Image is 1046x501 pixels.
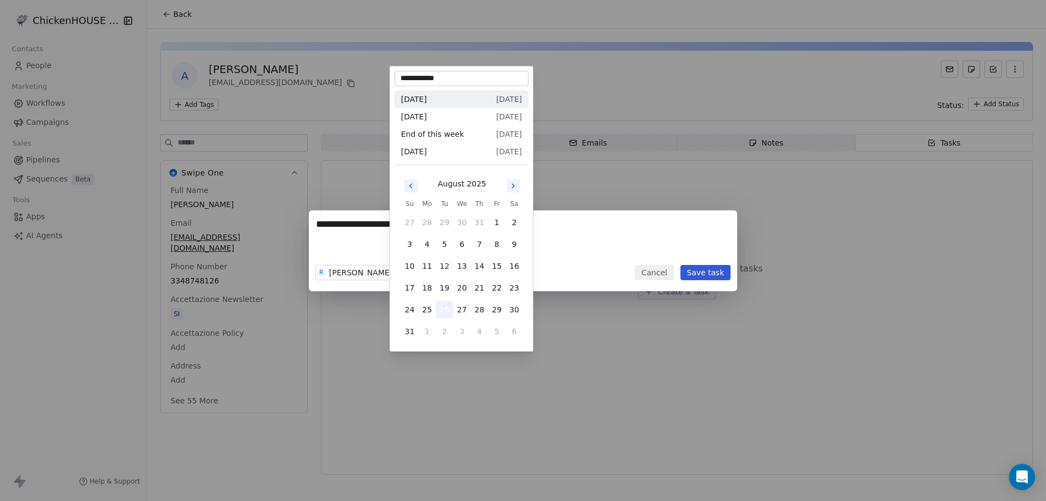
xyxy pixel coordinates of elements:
button: 30 [506,301,523,318]
button: 16 [506,257,523,275]
button: 27 [401,214,418,231]
button: 30 [453,214,471,231]
button: 3 [453,323,471,340]
button: 2 [436,323,453,340]
button: 29 [488,301,506,318]
div: August 2025 [437,178,486,190]
button: 9 [506,236,523,253]
button: 18 [418,279,436,297]
span: [DATE] [401,111,427,122]
button: 31 [471,214,488,231]
span: [DATE] [496,94,522,105]
button: 14 [471,257,488,275]
button: 23 [506,279,523,297]
button: 21 [471,279,488,297]
span: [DATE] [496,146,522,157]
th: Sunday [401,198,418,209]
button: 13 [453,257,471,275]
button: 6 [453,236,471,253]
span: [DATE] [401,146,427,157]
button: 10 [401,257,418,275]
th: Tuesday [436,198,453,209]
button: 20 [453,279,471,297]
button: 27 [453,301,471,318]
button: 19 [436,279,453,297]
button: 8 [488,236,506,253]
button: 29 [436,214,453,231]
button: 28 [418,214,436,231]
button: 11 [418,257,436,275]
button: 1 [488,214,506,231]
button: 7 [471,236,488,253]
button: 31 [401,323,418,340]
button: 5 [488,323,506,340]
button: 22 [488,279,506,297]
button: 4 [471,323,488,340]
span: [DATE] [401,94,427,105]
button: 12 [436,257,453,275]
button: Go to next month [506,178,521,194]
th: Wednesday [453,198,471,209]
th: Saturday [506,198,523,209]
button: 6 [506,323,523,340]
button: Go to previous month [403,178,418,194]
button: 15 [488,257,506,275]
button: 24 [401,301,418,318]
span: [DATE] [496,129,522,140]
button: 17 [401,279,418,297]
button: 2 [506,214,523,231]
button: 1 [418,323,436,340]
th: Thursday [471,198,488,209]
th: Monday [418,198,436,209]
button: 28 [471,301,488,318]
button: 26 [436,301,453,318]
span: [DATE] [496,111,522,122]
button: 5 [436,236,453,253]
th: Friday [488,198,506,209]
button: 4 [418,236,436,253]
button: 25 [418,301,436,318]
button: 3 [401,236,418,253]
span: End of this week [401,129,464,140]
